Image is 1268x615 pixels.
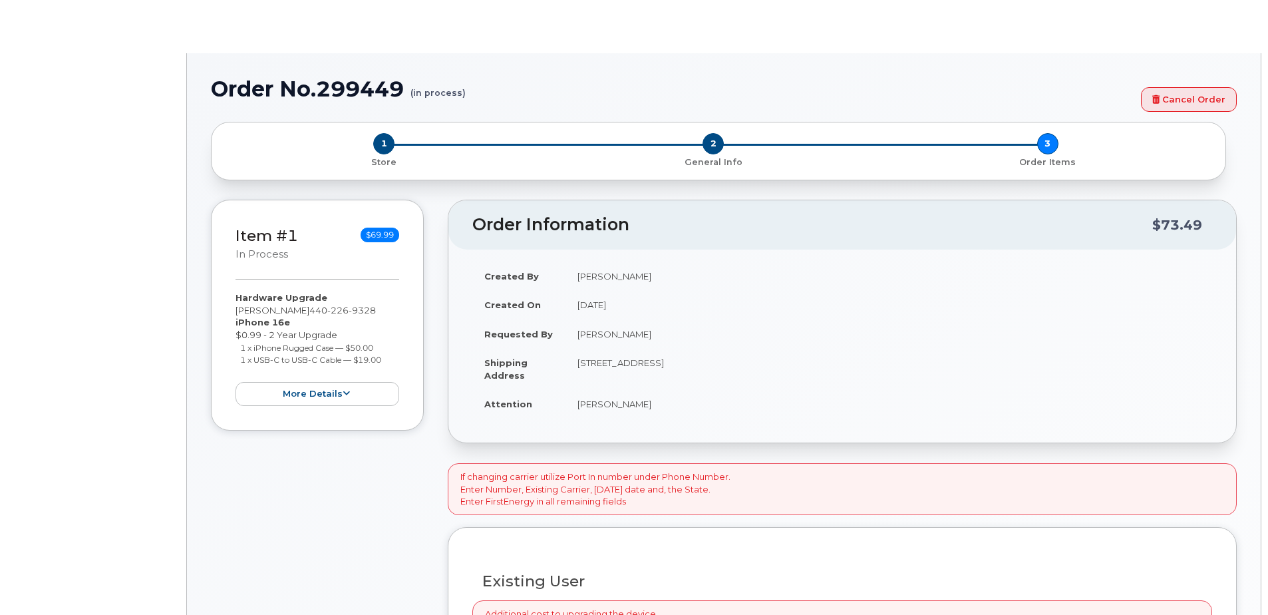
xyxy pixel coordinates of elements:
[236,382,399,407] button: more details
[228,156,541,168] p: Store
[1152,212,1202,238] div: $73.49
[361,228,399,242] span: $69.99
[236,248,288,260] small: in process
[484,329,553,339] strong: Requested By
[236,226,298,245] a: Item #1
[460,471,730,508] p: If changing carrier utilize Port In number under Phone Number. Enter Number, Existing Carrier, [D...
[373,133,395,154] span: 1
[484,300,541,310] strong: Created On
[565,389,1212,419] td: [PERSON_NAME]
[236,292,399,406] div: [PERSON_NAME] $0.99 - 2 Year Upgrade
[240,343,373,353] small: 1 x iPhone Rugged Case — $50.00
[211,77,1134,101] h1: Order No.299449
[236,292,327,303] strong: Hardware Upgrade
[236,317,290,327] strong: iPhone 16e
[1141,87,1237,112] a: Cancel Order
[309,305,376,315] span: 440
[472,216,1152,234] h2: Order Information
[565,348,1212,389] td: [STREET_ADDRESS]
[327,305,349,315] span: 226
[240,355,381,365] small: 1 x USB-C to USB-C Cable — $19.00
[546,154,881,168] a: 2 General Info
[484,271,539,282] strong: Created By
[565,319,1212,349] td: [PERSON_NAME]
[565,290,1212,319] td: [DATE]
[410,77,466,98] small: (in process)
[565,262,1212,291] td: [PERSON_NAME]
[222,154,546,168] a: 1 Store
[552,156,875,168] p: General Info
[349,305,376,315] span: 9328
[482,573,1202,590] h3: Existing User
[703,133,724,154] span: 2
[484,357,528,381] strong: Shipping Address
[484,399,532,409] strong: Attention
